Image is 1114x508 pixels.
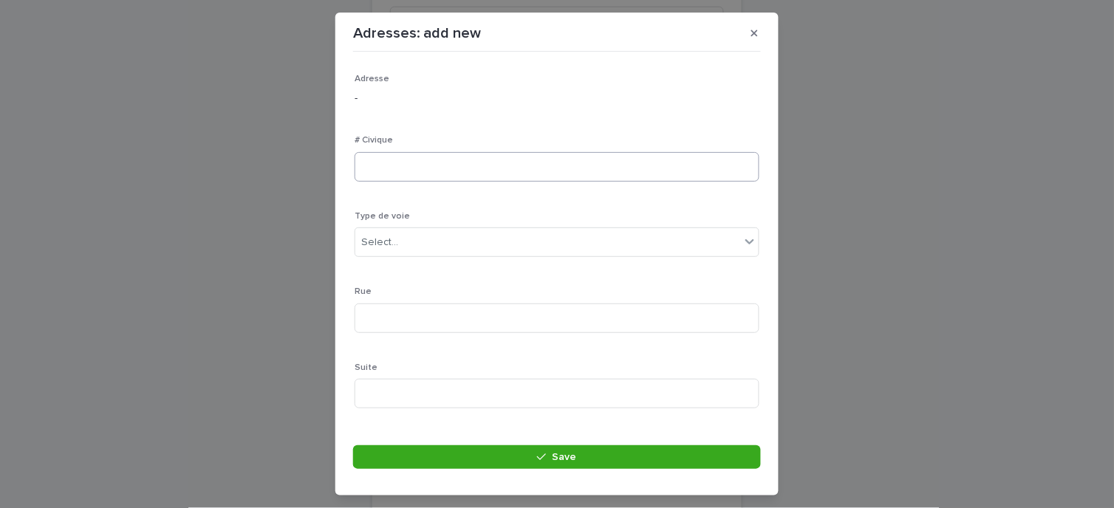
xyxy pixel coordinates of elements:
span: # Civique [355,136,393,145]
span: Suite [355,363,377,372]
span: Type de voie [355,212,410,221]
span: Rue [355,287,372,296]
span: Adresse [355,75,389,83]
div: Select... [361,235,398,250]
p: Adresses: add new [353,24,481,42]
button: Save [353,445,761,469]
span: Save [553,452,577,462]
p: - [355,91,759,106]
